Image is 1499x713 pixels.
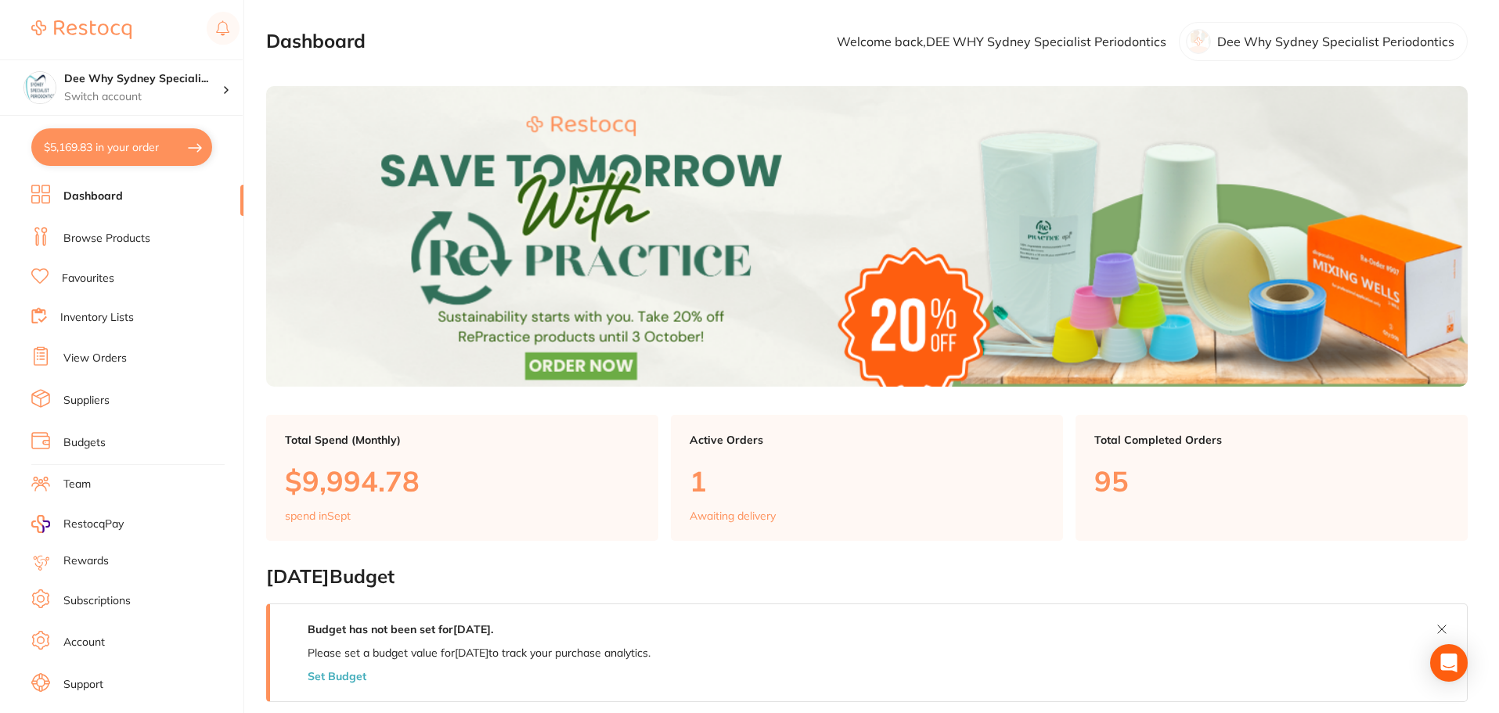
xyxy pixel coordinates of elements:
[63,517,124,532] span: RestocqPay
[31,515,50,533] img: RestocqPay
[63,435,106,451] a: Budgets
[63,351,127,366] a: View Orders
[60,310,134,326] a: Inventory Lists
[31,20,132,39] img: Restocq Logo
[285,465,640,497] p: $9,994.78
[63,635,105,650] a: Account
[1094,434,1449,446] p: Total Completed Orders
[24,72,56,103] img: Dee Why Sydney Specialist Periodontics
[671,415,1063,542] a: Active Orders1Awaiting delivery
[308,622,493,636] strong: Budget has not been set for [DATE] .
[63,677,103,693] a: Support
[62,271,114,286] a: Favourites
[308,646,650,659] p: Please set a budget value for [DATE] to track your purchase analytics.
[63,477,91,492] a: Team
[1430,644,1468,682] div: Open Intercom Messenger
[31,515,124,533] a: RestocqPay
[285,510,351,522] p: spend in Sept
[1217,34,1454,49] p: Dee Why Sydney Specialist Periodontics
[266,86,1468,387] img: Dashboard
[64,71,222,87] h4: Dee Why Sydney Specialist Periodontics
[31,12,132,48] a: Restocq Logo
[63,553,109,569] a: Rewards
[63,393,110,409] a: Suppliers
[266,31,366,52] h2: Dashboard
[690,510,776,522] p: Awaiting delivery
[31,128,212,166] button: $5,169.83 in your order
[690,434,1044,446] p: Active Orders
[63,593,131,609] a: Subscriptions
[285,434,640,446] p: Total Spend (Monthly)
[64,89,222,105] p: Switch account
[837,34,1166,49] p: Welcome back, DEE WHY Sydney Specialist Periodontics
[266,415,658,542] a: Total Spend (Monthly)$9,994.78spend inSept
[266,566,1468,588] h2: [DATE] Budget
[1094,465,1449,497] p: 95
[690,465,1044,497] p: 1
[308,670,366,682] button: Set Budget
[63,231,150,247] a: Browse Products
[1076,415,1468,542] a: Total Completed Orders95
[63,189,123,204] a: Dashboard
